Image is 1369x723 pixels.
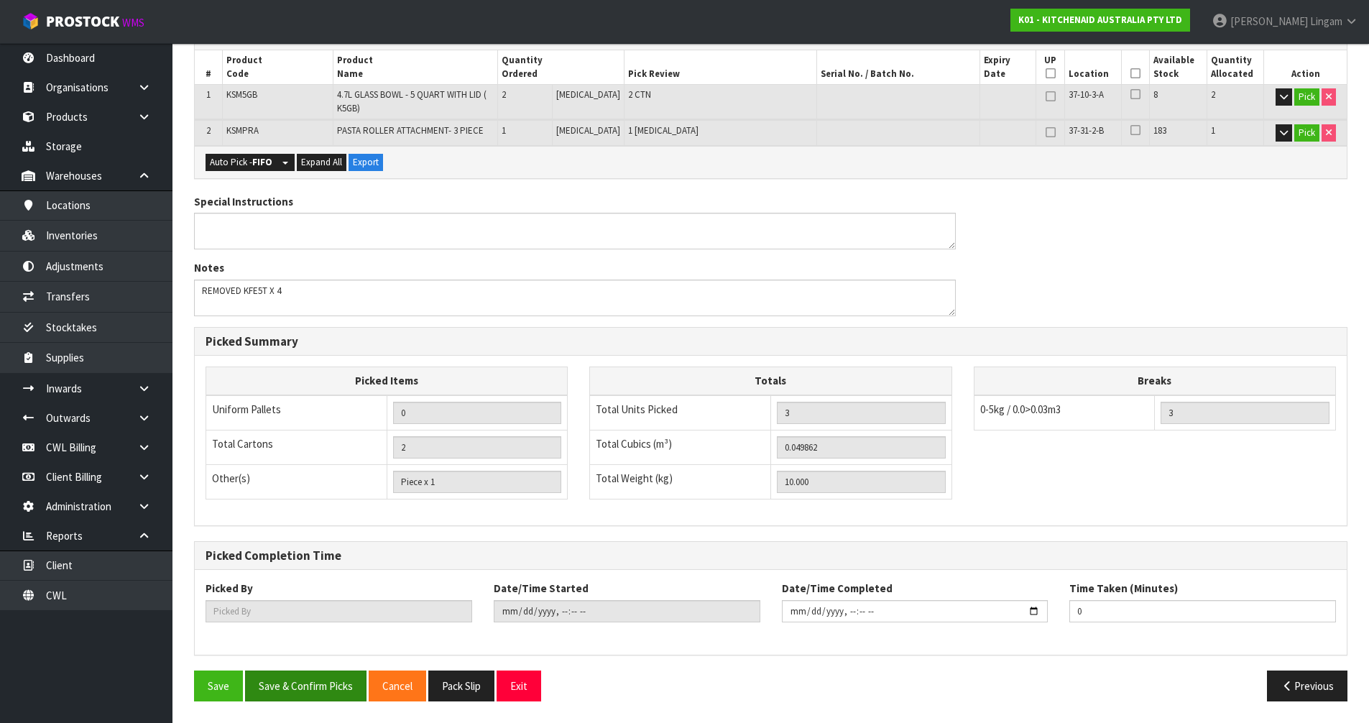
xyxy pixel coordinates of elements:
[1018,14,1182,26] strong: K01 - KITCHENAID AUSTRALIA PTY LTD
[494,581,589,596] label: Date/Time Started
[333,50,498,84] th: Product Name
[497,671,541,701] button: Exit
[22,12,40,30] img: cube-alt.png
[1294,88,1319,106] button: Pick
[337,88,487,114] span: 4.7L GLASS BOWL - 5 QUART WITH LID ( K5GB)
[301,156,342,168] span: Expand All
[206,549,1336,563] h3: Picked Completion Time
[46,12,119,31] span: ProStock
[297,154,346,171] button: Expand All
[498,50,624,84] th: Quantity Ordered
[590,395,771,430] td: Total Units Picked
[223,50,333,84] th: Product Code
[206,430,387,464] td: Total Cartons
[206,154,277,171] button: Auto Pick -FIFO
[206,395,387,430] td: Uniform Pallets
[337,124,484,137] span: PASTA ROLLER ATTACHMENT- 3 PIECE
[206,88,211,101] span: 1
[1211,124,1215,137] span: 1
[628,88,651,101] span: 2 CTN
[624,50,817,84] th: Pick Review
[980,50,1036,84] th: Expiry Date
[1069,88,1104,101] span: 37-10-3-A
[556,88,620,101] span: [MEDICAL_DATA]
[206,464,387,499] td: Other(s)
[194,260,224,275] label: Notes
[502,124,506,137] span: 1
[590,430,771,464] td: Total Cubics (m³)
[590,367,951,395] th: Totals
[502,88,506,101] span: 2
[817,50,980,84] th: Serial No. / Batch No.
[206,335,1336,349] h3: Picked Summary
[1267,671,1347,701] button: Previous
[252,156,272,168] strong: FIFO
[393,436,562,459] input: OUTERS TOTAL = CTN
[122,16,144,29] small: WMS
[1069,600,1336,622] input: Time Taken
[226,88,257,101] span: KSM5GB
[1065,50,1122,84] th: Location
[980,402,1061,416] span: 0-5kg / 0.0>0.03m3
[1153,124,1166,137] span: 183
[628,124,699,137] span: 1 [MEDICAL_DATA]
[349,154,383,171] button: Export
[206,600,472,622] input: Picked By
[1010,9,1190,32] a: K01 - KITCHENAID AUSTRALIA PTY LTD
[195,50,223,84] th: #
[1310,14,1342,28] span: Lingam
[1150,50,1207,84] th: Available Stock
[1207,50,1263,84] th: Quantity Allocated
[226,124,259,137] span: KSMPRA
[782,581,893,596] label: Date/Time Completed
[1294,124,1319,142] button: Pick
[369,671,426,701] button: Cancel
[194,194,293,209] label: Special Instructions
[194,671,243,701] button: Save
[206,367,568,395] th: Picked Items
[1264,50,1347,84] th: Action
[974,367,1335,395] th: Breaks
[428,671,494,701] button: Pack Slip
[1230,14,1308,28] span: [PERSON_NAME]
[206,581,253,596] label: Picked By
[245,671,367,701] button: Save & Confirm Picks
[1069,581,1178,596] label: Time Taken (Minutes)
[1153,88,1158,101] span: 8
[393,402,562,424] input: UNIFORM P LINES
[1036,50,1065,84] th: UP
[206,124,211,137] span: 2
[1069,124,1104,137] span: 37-31-2-B
[1211,88,1215,101] span: 2
[590,464,771,499] td: Total Weight (kg)
[556,124,620,137] span: [MEDICAL_DATA]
